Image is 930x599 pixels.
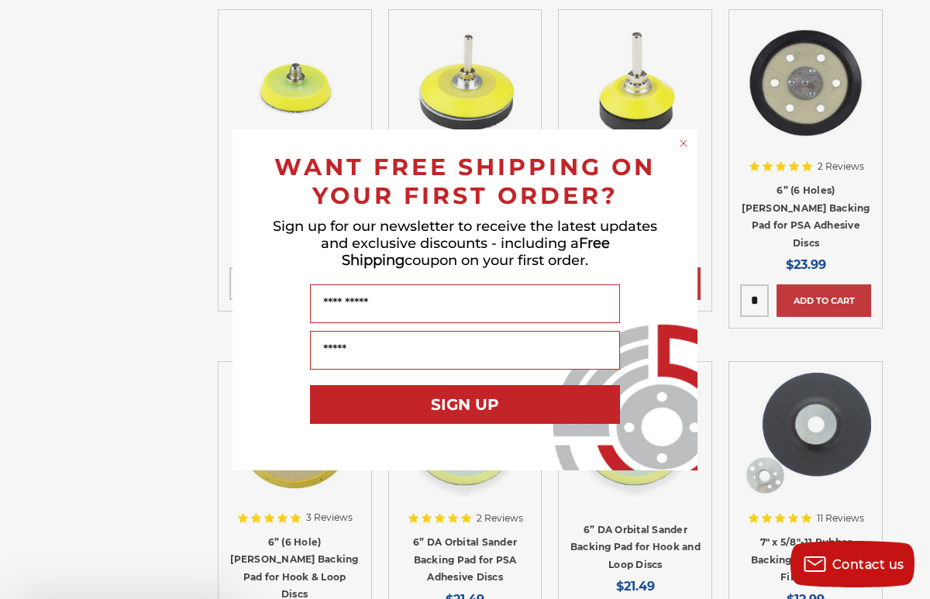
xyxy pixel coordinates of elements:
[676,136,691,151] button: Close dialog
[274,153,656,210] span: WANT FREE SHIPPING ON YOUR FIRST ORDER?
[342,235,610,269] span: Free Shipping
[790,541,914,587] button: Contact us
[832,557,904,572] span: Contact us
[310,385,620,424] button: SIGN UP
[273,218,657,269] span: Sign up for our newsletter to receive the latest updates and exclusive discounts - including a co...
